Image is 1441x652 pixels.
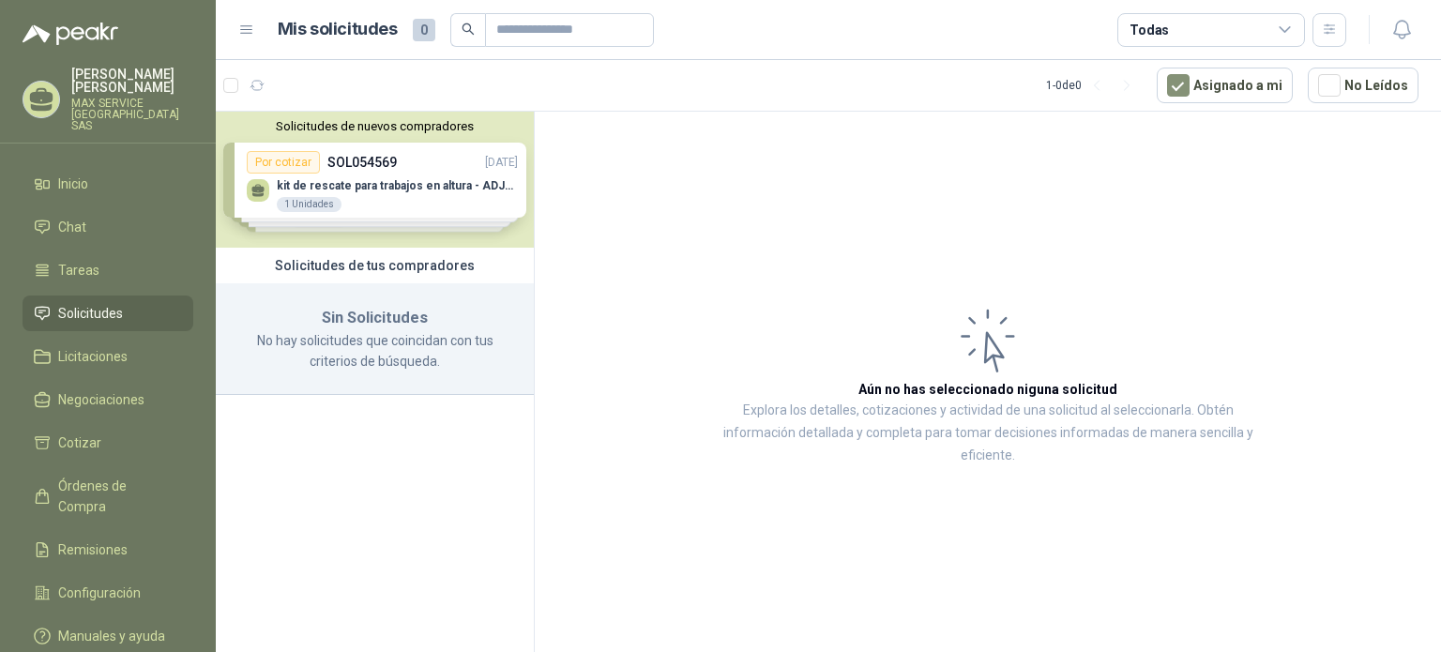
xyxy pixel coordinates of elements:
[223,119,526,133] button: Solicitudes de nuevos compradores
[858,379,1117,400] h3: Aún no has seleccionado niguna solicitud
[23,532,193,568] a: Remisiones
[413,19,435,41] span: 0
[462,23,475,36] span: search
[1046,70,1142,100] div: 1 - 0 de 0
[58,432,101,453] span: Cotizar
[71,98,193,131] p: MAX SERVICE [GEOGRAPHIC_DATA] SAS
[278,16,398,43] h1: Mis solicitudes
[23,23,118,45] img: Logo peakr
[58,476,175,517] span: Órdenes de Compra
[23,166,193,202] a: Inicio
[238,306,511,330] h3: Sin Solicitudes
[1157,68,1293,103] button: Asignado a mi
[58,583,141,603] span: Configuración
[23,209,193,245] a: Chat
[71,68,193,94] p: [PERSON_NAME] [PERSON_NAME]
[58,174,88,194] span: Inicio
[58,389,144,410] span: Negociaciones
[58,346,128,367] span: Licitaciones
[1308,68,1418,103] button: No Leídos
[58,303,123,324] span: Solicitudes
[1130,20,1169,40] div: Todas
[238,330,511,371] p: No hay solicitudes que coincidan con tus criterios de búsqueda.
[722,400,1253,467] p: Explora los detalles, cotizaciones y actividad de una solicitud al seleccionarla. Obtén informaci...
[58,626,165,646] span: Manuales y ayuda
[23,425,193,461] a: Cotizar
[216,112,534,248] div: Solicitudes de nuevos compradoresPor cotizarSOL054569[DATE] kit de rescate para trabajos en altur...
[23,382,193,417] a: Negociaciones
[23,296,193,331] a: Solicitudes
[216,248,534,283] div: Solicitudes de tus compradores
[23,468,193,524] a: Órdenes de Compra
[58,539,128,560] span: Remisiones
[58,260,99,281] span: Tareas
[58,217,86,237] span: Chat
[23,339,193,374] a: Licitaciones
[23,575,193,611] a: Configuración
[23,252,193,288] a: Tareas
